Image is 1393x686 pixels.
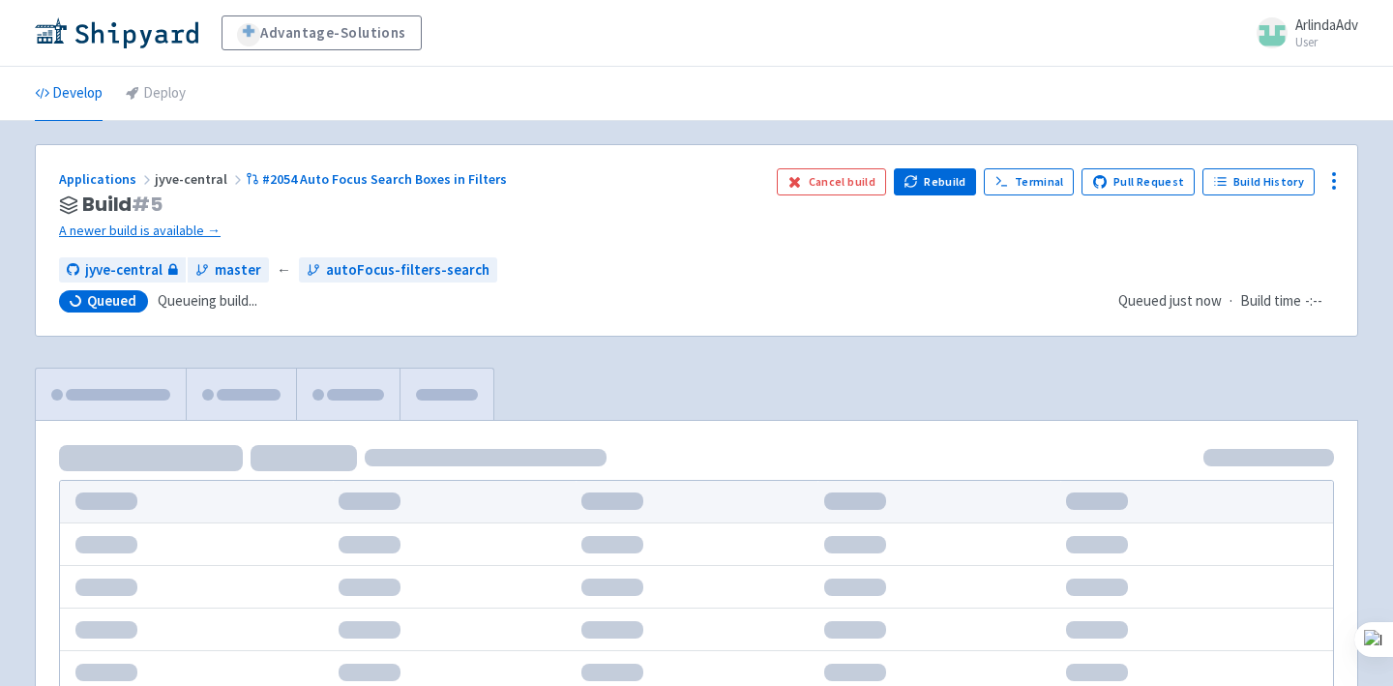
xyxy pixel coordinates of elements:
[222,15,422,50] a: Advantage-Solutions
[155,170,246,188] span: jyve-central
[85,259,163,282] span: jyve-central
[215,259,261,282] span: master
[1202,168,1315,195] a: Build History
[1118,291,1222,310] span: Queued
[59,257,186,283] a: jyve-central
[87,291,136,311] span: Queued
[1305,290,1322,313] span: -:--
[777,168,886,195] button: Cancel build
[1240,290,1301,313] span: Build time
[984,168,1074,195] a: Terminal
[158,290,257,313] span: Queueing build...
[1295,36,1358,48] small: User
[1170,291,1222,310] time: just now
[326,259,489,282] span: autoFocus-filters-search
[59,220,761,242] a: A newer build is available →
[246,170,510,188] a: #2054 Auto Focus Search Boxes in Filters
[35,67,103,121] a: Develop
[1245,17,1358,48] a: ArlindaAdv User
[126,67,186,121] a: Deploy
[299,257,497,283] a: autoFocus-filters-search
[1295,15,1358,34] span: ArlindaAdv
[1118,290,1334,313] div: ·
[277,259,291,282] span: ←
[59,170,155,188] a: Applications
[35,17,198,48] img: Shipyard logo
[1082,168,1195,195] a: Pull Request
[82,194,163,216] span: Build
[132,191,163,218] span: # 5
[894,168,977,195] button: Rebuild
[188,257,269,283] a: master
